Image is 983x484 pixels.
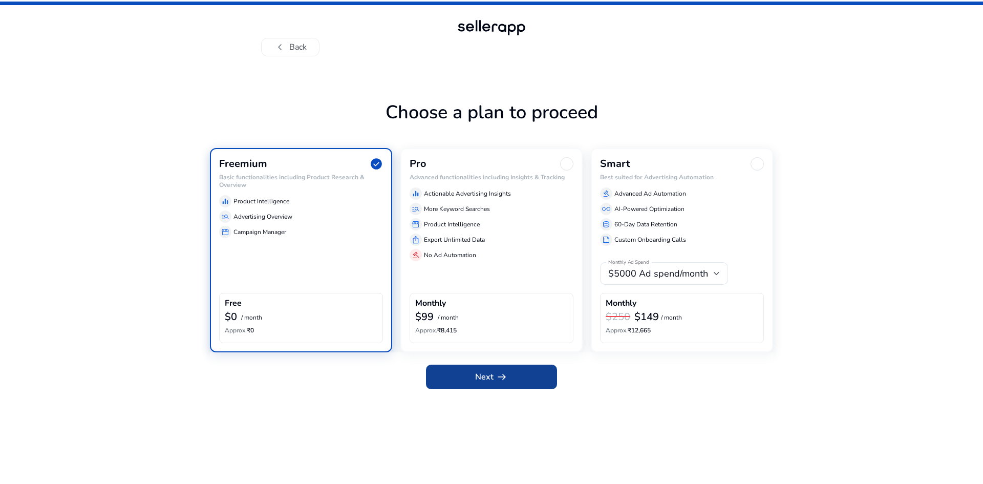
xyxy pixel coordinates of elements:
p: Advanced Ad Automation [614,189,686,198]
p: Custom Onboarding Calls [614,235,686,244]
h3: Freemium [219,158,267,170]
span: equalizer [412,190,420,198]
span: equalizer [221,197,229,205]
p: Actionable Advertising Insights [424,189,511,198]
b: $0 [225,310,237,324]
button: chevron_leftBack [261,38,319,56]
h3: Smart [600,158,630,170]
p: Product Intelligence [424,220,480,229]
span: ios_share [412,236,420,244]
span: Approx. [225,326,247,334]
h6: ₹8,415 [415,327,568,334]
p: Export Unlimited Data [424,235,485,244]
p: Campaign Manager [233,227,286,237]
button: Nextarrow_right_alt [426,365,557,389]
h6: Best suited for Advertising Automation [600,174,764,181]
span: gavel [412,251,420,259]
h6: Basic functionalities including Product Research & Overview [219,174,383,188]
h3: $250 [606,311,630,323]
span: database [602,220,610,228]
p: / month [241,314,262,321]
span: gavel [602,190,610,198]
span: $5000 Ad spend/month [608,267,708,280]
b: $149 [634,310,659,324]
span: storefront [221,228,229,236]
span: Approx. [415,326,437,334]
span: manage_search [221,213,229,221]
span: summarize [602,236,610,244]
span: Next [475,371,508,383]
p: More Keyword Searches [424,204,490,214]
h3: Pro [410,158,426,170]
h6: ₹12,665 [606,327,758,334]
p: / month [438,314,459,321]
b: $99 [415,310,434,324]
h6: ₹0 [225,327,377,334]
p: No Ad Automation [424,250,476,260]
span: check_circle [370,157,383,171]
span: storefront [412,220,420,228]
p: 60-Day Data Retention [614,220,677,229]
span: arrow_right_alt [496,371,508,383]
h1: Choose a plan to proceed [210,101,773,148]
p: / month [661,314,682,321]
p: Advertising Overview [233,212,292,221]
h4: Free [225,299,242,308]
span: all_inclusive [602,205,610,213]
p: Product Intelligence [233,197,289,206]
span: Approx. [606,326,628,334]
span: chevron_left [274,41,286,53]
h6: Advanced functionalities including Insights & Tracking [410,174,573,181]
mat-label: Monthly Ad Spend [608,259,649,266]
h4: Monthly [606,299,636,308]
span: manage_search [412,205,420,213]
h4: Monthly [415,299,446,308]
p: AI-Powered Optimization [614,204,685,214]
